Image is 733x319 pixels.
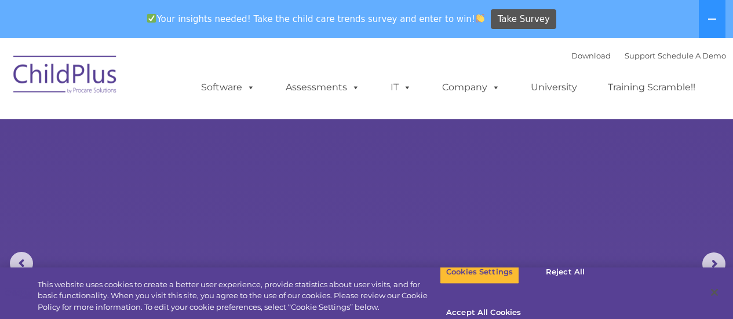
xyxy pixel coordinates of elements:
span: Take Survey [498,9,550,30]
a: Company [431,76,512,99]
a: University [519,76,589,99]
img: ChildPlus by Procare Solutions [8,47,123,105]
a: Schedule A Demo [658,51,726,60]
button: Close [702,280,727,305]
img: 👏 [476,14,484,23]
button: Reject All [529,260,601,284]
button: Cookies Settings [440,260,519,284]
a: Support [625,51,655,60]
font: | [571,51,726,60]
a: Download [571,51,611,60]
a: IT [379,76,423,99]
div: This website uses cookies to create a better user experience, provide statistics about user visit... [38,279,440,313]
a: Software [189,76,267,99]
a: Training Scramble!! [596,76,707,99]
a: Take Survey [491,9,556,30]
img: ✅ [147,14,156,23]
span: Your insights needed! Take the child care trends survey and enter to win! [143,8,490,30]
a: Assessments [274,76,371,99]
